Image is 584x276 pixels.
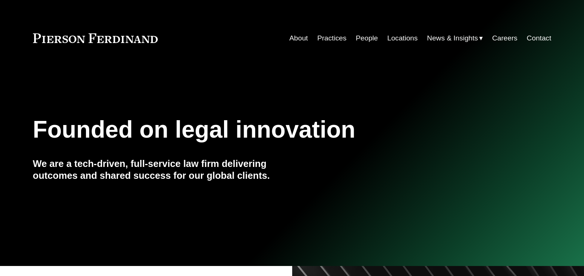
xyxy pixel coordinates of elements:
a: folder dropdown [427,31,483,45]
span: News & Insights [427,32,478,45]
a: About [289,31,308,45]
a: People [356,31,378,45]
a: Contact [527,31,551,45]
a: Practices [317,31,347,45]
h4: We are a tech-driven, full-service law firm delivering outcomes and shared success for our global... [33,158,292,182]
h1: Founded on legal innovation [33,116,465,143]
a: Careers [492,31,517,45]
a: Locations [387,31,418,45]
